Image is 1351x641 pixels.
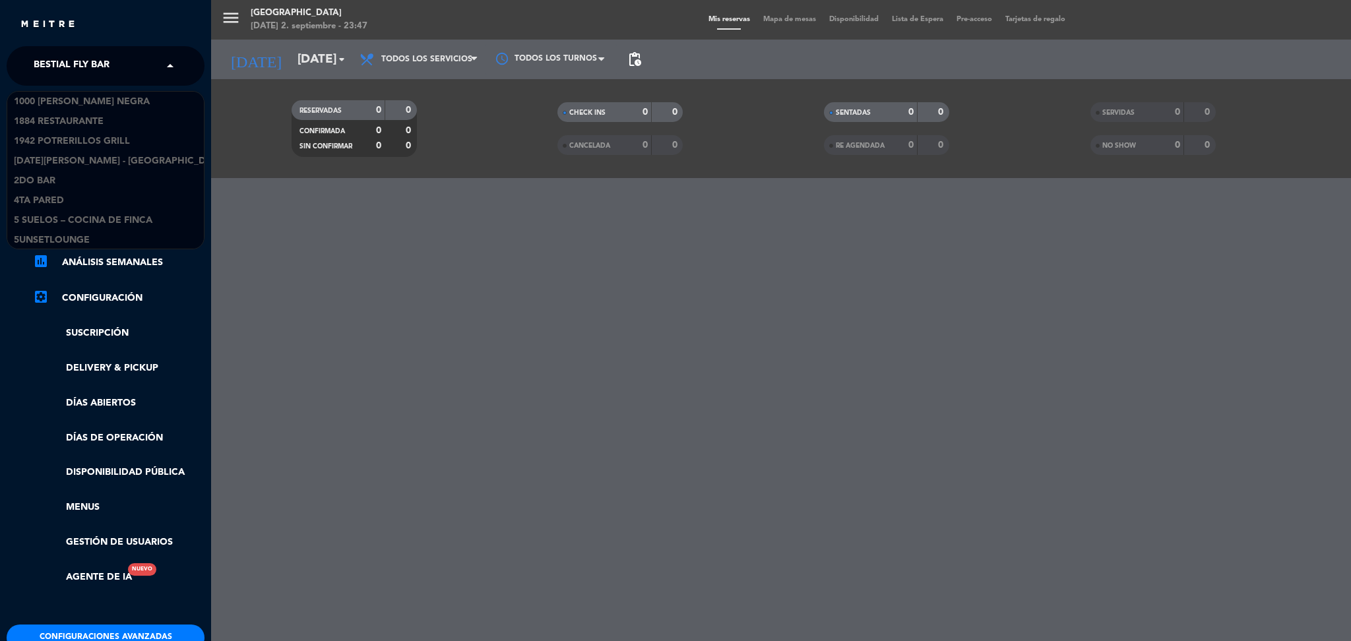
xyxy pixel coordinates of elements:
span: 5 SUELOS – COCINA DE FINCA [14,213,152,228]
i: settings_applications [33,289,49,305]
span: 5unsetlounge [14,233,90,248]
span: 1942 Potrerillos Grill [14,134,130,149]
div: Nuevo [128,563,156,576]
a: Agente de IANuevo [33,570,132,585]
span: 1884 Restaurante [14,114,104,129]
a: Disponibilidad pública [33,465,204,480]
i: assessment [33,253,49,269]
span: Bestial Fly Bar [34,52,110,80]
a: Días abiertos [33,396,204,411]
a: Gestión de usuarios [33,535,204,550]
span: pending_actions [627,51,643,67]
img: MEITRE [20,20,76,30]
a: Configuración [33,290,204,306]
span: [DATE][PERSON_NAME] - [GEOGRAPHIC_DATA][PERSON_NAME] [14,154,302,169]
span: 2do Bar [14,173,55,189]
span: 1000 [PERSON_NAME] Negra [14,94,150,109]
a: Menus [33,500,204,515]
a: Días de Operación [33,431,204,446]
a: Delivery & Pickup [33,361,204,376]
a: assessmentANÁLISIS SEMANALES [33,255,204,270]
a: Suscripción [33,326,204,341]
span: 4ta Pared [14,193,64,208]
